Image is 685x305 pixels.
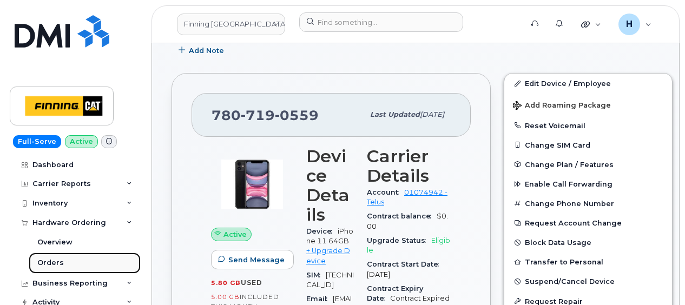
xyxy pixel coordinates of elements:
[390,294,450,302] span: Contract Expired
[504,252,672,271] button: Transfer to Personal
[525,160,614,168] span: Change Plan / Features
[367,188,404,196] span: Account
[367,212,437,220] span: Contract balance
[367,188,447,206] a: 01074942 - Telus
[504,74,672,93] a: Edit Device / Employee
[367,270,390,279] span: [DATE]
[306,295,333,303] span: Email
[306,247,350,264] a: + Upgrade Device
[220,152,285,217] img: image20231002-4137094-9apcgt.jpeg
[367,236,431,244] span: Upgrade Status
[189,45,224,56] span: Add Note
[525,180,612,188] span: Enable Call Forwarding
[367,212,448,230] span: $0.00
[504,94,672,116] button: Add Roaming Package
[367,147,451,185] h3: Carrier Details
[504,213,672,233] button: Request Account Change
[306,271,326,279] span: SIM
[299,12,463,32] input: Find something...
[367,284,423,302] span: Contract Expiry Date
[211,250,294,269] button: Send Message
[370,110,420,118] span: Last updated
[504,271,672,291] button: Suspend/Cancel Device
[306,271,354,289] span: [TECHNICAL_ID]
[212,107,319,123] span: 780
[172,41,233,60] button: Add Note
[420,110,444,118] span: [DATE]
[574,14,609,35] div: Quicklinks
[241,279,262,287] span: used
[306,147,354,224] h3: Device Details
[513,101,611,111] span: Add Roaming Package
[626,18,633,31] span: H
[223,229,247,240] span: Active
[504,155,672,174] button: Change Plan / Features
[228,255,285,265] span: Send Message
[504,116,672,135] button: Reset Voicemail
[611,14,659,35] div: hakaur@dminc.com
[367,260,444,268] span: Contract Start Date
[211,293,240,301] span: 5.00 GB
[504,174,672,194] button: Enable Call Forwarding
[504,233,672,252] button: Block Data Usage
[504,135,672,155] button: Change SIM Card
[211,279,241,287] span: 5.80 GB
[177,14,285,35] a: Finning Canada
[525,277,615,286] span: Suspend/Cancel Device
[306,227,338,235] span: Device
[241,107,275,123] span: 719
[275,107,319,123] span: 0559
[504,194,672,213] button: Change Phone Number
